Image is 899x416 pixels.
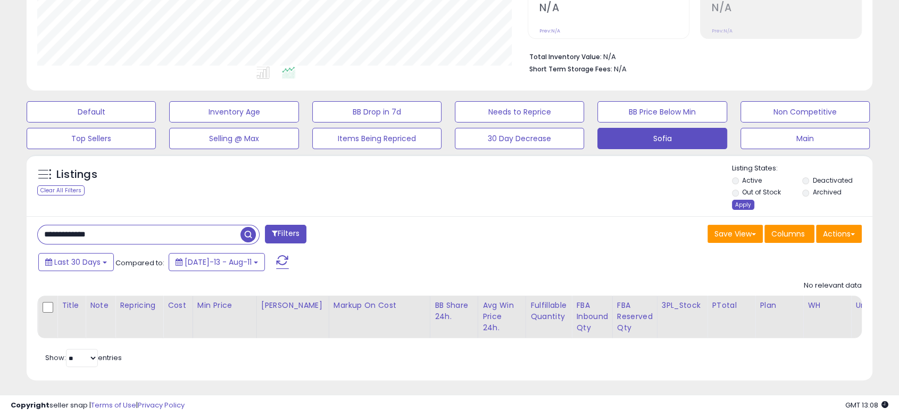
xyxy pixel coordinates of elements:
[91,400,136,410] a: Terms of Use
[45,353,122,363] span: Show: entries
[37,185,85,195] div: Clear All Filters
[27,101,156,123] button: Default
[657,296,707,338] th: CSV column name: cust_attr_3_3PL_Stock
[197,300,252,311] div: Min Price
[816,225,862,243] button: Actions
[742,187,781,197] label: Out of Stock
[169,128,298,149] button: Selling @ Max
[312,128,442,149] button: Items Being Repriced
[185,257,252,267] span: [DATE]-13 - Aug-11
[329,296,430,338] th: The percentage added to the cost of goods (COGS) that forms the calculator for Min & Max prices.
[120,300,159,311] div: Repricing
[529,64,612,74] b: Short Term Storage Fees:
[312,101,442,123] button: BB Drop in 7d
[90,300,111,311] div: Note
[662,300,703,311] div: 3PL_Stock
[855,300,898,311] div: Unshipped
[530,300,567,322] div: Fulfillable Quantity
[11,400,49,410] strong: Copyright
[169,253,265,271] button: [DATE]-13 - Aug-11
[712,2,861,16] h2: N/A
[115,258,164,268] span: Compared to:
[529,52,602,61] b: Total Inventory Value:
[265,225,306,243] button: Filters
[707,225,763,243] button: Save View
[168,300,188,311] div: Cost
[169,101,298,123] button: Inventory Age
[707,296,755,338] th: CSV column name: cust_attr_1_PTotal
[334,300,426,311] div: Markup on Cost
[455,101,584,123] button: Needs to Reprice
[803,296,851,338] th: CSV column name: cust_attr_2_WH
[597,128,727,149] button: Sofia
[576,300,608,333] div: FBA inbound Qty
[712,28,732,34] small: Prev: N/A
[11,401,185,411] div: seller snap | |
[38,253,114,271] button: Last 30 Days
[261,300,324,311] div: [PERSON_NAME]
[808,300,846,311] div: WH
[56,167,97,182] h5: Listings
[455,128,584,149] button: 30 Day Decrease
[597,101,727,123] button: BB Price Below Min
[712,300,751,311] div: PTotal
[732,200,754,210] div: Apply
[482,300,521,333] div: Avg Win Price 24h.
[760,300,798,311] div: Plan
[138,400,185,410] a: Privacy Policy
[539,28,560,34] small: Prev: N/A
[813,187,842,197] label: Archived
[617,300,653,333] div: FBA Reserved Qty
[539,2,689,16] h2: N/A
[27,128,156,149] button: Top Sellers
[740,128,870,149] button: Main
[742,176,762,185] label: Active
[62,300,81,311] div: Title
[614,64,627,74] span: N/A
[740,101,870,123] button: Non Competitive
[845,400,888,410] span: 2025-09-11 13:08 GMT
[764,225,814,243] button: Columns
[529,50,854,62] li: N/A
[804,281,862,291] div: No relevant data
[54,257,101,267] span: Last 30 Days
[435,300,473,322] div: BB Share 24h.
[732,164,872,174] p: Listing States:
[771,229,805,239] span: Columns
[813,176,853,185] label: Deactivated
[755,296,803,338] th: CSV column name: cust_attr_5_Plan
